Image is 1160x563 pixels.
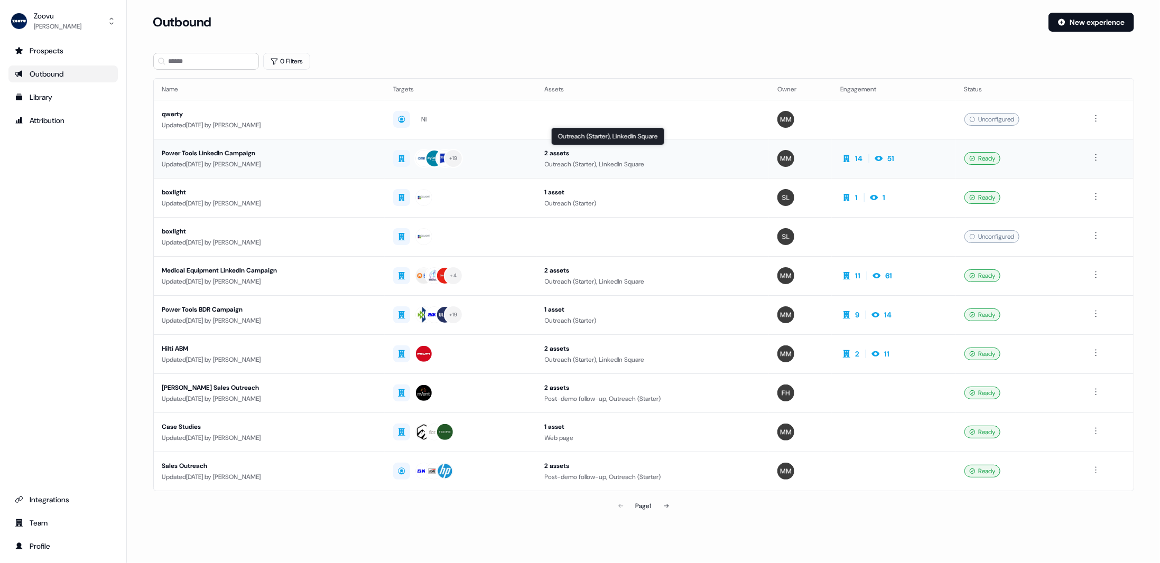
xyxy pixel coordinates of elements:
[545,159,761,170] div: Outreach (Starter), LinkedIn Square
[545,198,761,209] div: Outreach (Starter)
[162,265,376,276] div: Medical Equipment LinkedIn Campaign
[887,153,894,164] div: 51
[162,120,376,130] div: Updated [DATE] by [PERSON_NAME]
[8,89,118,106] a: Go to templates
[777,384,794,401] img: Freddie
[545,276,761,287] div: Outreach (Starter), LinkedIn Square
[964,152,1000,165] div: Ready
[964,230,1019,243] div: Unconfigured
[162,382,376,393] div: [PERSON_NAME] Sales Outreach
[8,112,118,129] a: Go to attribution
[832,79,955,100] th: Engagement
[153,14,211,30] h3: Outbound
[263,53,310,70] button: 0 Filters
[450,271,457,280] div: + 4
[421,114,426,125] div: NI
[15,92,112,102] div: Library
[162,421,376,432] div: Case Studies
[964,465,1000,477] div: Ready
[545,265,761,276] div: 2 assets
[162,148,376,158] div: Power Tools LinkedIn Campaign
[162,315,376,326] div: Updated [DATE] by [PERSON_NAME]
[636,501,652,511] div: Page 1
[777,189,794,206] img: Spencer
[8,65,118,82] a: Go to outbound experience
[162,472,376,482] div: Updated [DATE] by [PERSON_NAME]
[956,79,1082,100] th: Status
[449,154,458,163] div: + 19
[545,433,761,443] div: Web page
[964,348,1000,360] div: Ready
[777,424,794,440] img: Morgan
[449,310,458,320] div: + 19
[855,270,860,281] div: 11
[162,433,376,443] div: Updated [DATE] by [PERSON_NAME]
[777,463,794,480] img: Morgan
[545,315,761,326] div: Outreach (Starter)
[8,491,118,508] a: Go to integrations
[8,538,118,555] a: Go to profile
[162,343,376,354] div: Hilti ABM
[964,308,1000,321] div: Ready
[777,345,794,362] img: Morgan
[545,343,761,354] div: 2 assets
[15,115,112,126] div: Attribution
[545,382,761,393] div: 2 assets
[884,349,889,359] div: 11
[154,79,385,100] th: Name
[162,159,376,170] div: Updated [DATE] by [PERSON_NAME]
[162,237,376,248] div: Updated [DATE] by [PERSON_NAME]
[964,387,1000,399] div: Ready
[8,514,118,531] a: Go to team
[777,150,794,167] img: Morgan
[545,354,761,365] div: Outreach (Starter), LinkedIn Square
[162,304,376,315] div: Power Tools BDR Campaign
[964,269,1000,282] div: Ready
[855,192,858,203] div: 1
[34,21,81,32] div: [PERSON_NAME]
[545,393,761,404] div: Post-demo follow-up, Outreach (Starter)
[777,267,794,284] img: Morgan
[964,426,1000,438] div: Ready
[15,69,112,79] div: Outbound
[545,421,761,432] div: 1 asset
[545,148,761,158] div: 2 assets
[15,494,112,505] div: Integrations
[34,11,81,21] div: Zoovu
[883,192,885,203] div: 1
[545,472,761,482] div: Post-demo follow-up, Outreach (Starter)
[777,111,794,128] img: Morgan
[964,191,1000,204] div: Ready
[545,461,761,471] div: 2 assets
[162,109,376,119] div: qwerty
[885,270,892,281] div: 61
[1048,13,1134,32] button: New experience
[162,198,376,209] div: Updated [DATE] by [PERSON_NAME]
[162,226,376,237] div: boxlight
[15,518,112,528] div: Team
[536,79,769,100] th: Assets
[162,461,376,471] div: Sales Outreach
[855,349,859,359] div: 2
[777,306,794,323] img: Morgan
[545,304,761,315] div: 1 asset
[15,45,112,56] div: Prospects
[545,187,761,198] div: 1 asset
[162,187,376,198] div: boxlight
[551,127,665,145] div: Outreach (Starter), LinkedIn Square
[8,8,118,34] button: Zoovu[PERSON_NAME]
[162,276,376,287] div: Updated [DATE] by [PERSON_NAME]
[855,153,862,164] div: 14
[162,393,376,404] div: Updated [DATE] by [PERSON_NAME]
[385,79,536,100] th: Targets
[162,354,376,365] div: Updated [DATE] by [PERSON_NAME]
[964,113,1019,126] div: Unconfigured
[884,309,892,320] div: 14
[8,42,118,59] a: Go to prospects
[15,541,112,551] div: Profile
[777,228,794,245] img: Spencer
[855,309,859,320] div: 9
[769,79,832,100] th: Owner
